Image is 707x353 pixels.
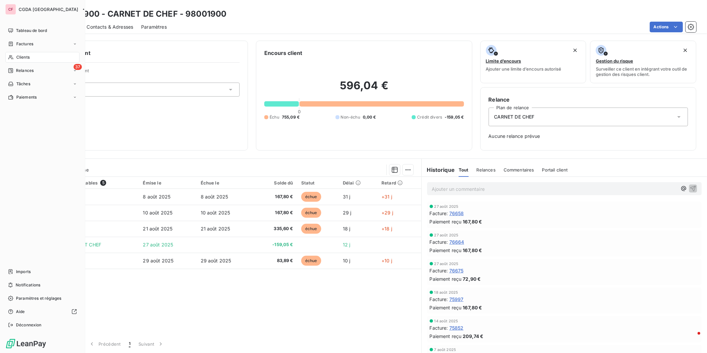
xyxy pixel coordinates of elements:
span: Limite d’encours [486,58,521,64]
span: 29 août 2025 [143,258,174,263]
button: Suivant [134,337,168,351]
span: 335,60 € [258,225,293,232]
span: 29 j [343,210,352,215]
span: Paiement reçu [430,218,462,225]
span: 0 [298,109,301,114]
span: Paiement reçu [430,247,462,254]
span: Facture : [430,210,448,217]
span: Crédit divers [417,114,442,120]
span: 5 [100,180,106,186]
h6: Encours client [264,49,302,57]
span: 0,00 € [363,114,376,120]
span: 10 j [343,258,351,263]
span: 8 août 2025 [201,194,228,199]
span: 8 août 2025 [143,194,171,199]
span: Facture : [430,238,448,245]
h6: Historique [422,166,455,174]
span: échue [301,208,321,218]
span: +29 j [381,210,393,215]
span: 755,09 € [282,114,300,120]
span: 167,80 € [463,304,482,311]
span: Relances [477,167,496,173]
img: Logo LeanPay [5,338,47,349]
span: 75997 [449,296,464,303]
h6: Relance [489,96,688,104]
span: échue [301,192,321,202]
span: Paramètres et réglages [16,295,61,301]
span: Imports [16,269,31,275]
div: CF [5,4,16,15]
span: Non-échu [341,114,360,120]
span: Paiements [16,94,37,100]
span: 83,89 € [258,257,293,264]
iframe: Intercom live chat [684,330,700,346]
span: 167,80 € [463,218,482,225]
span: Portail client [542,167,568,173]
span: Surveiller ce client en intégrant votre outil de gestion des risques client. [596,66,691,77]
span: Échu [270,114,279,120]
div: Émise le [143,180,193,185]
span: CARNET DE CHEF [494,114,535,120]
span: +18 j [381,226,392,231]
span: Tout [459,167,469,173]
span: +31 j [381,194,392,199]
span: 21 août 2025 [201,226,230,231]
button: Actions [650,22,683,32]
button: 1 [125,337,134,351]
span: échue [301,256,321,266]
span: 27 août 2025 [434,233,459,237]
span: 1 [129,341,130,347]
span: Propriétés Client [54,68,240,77]
span: 18 août 2025 [434,290,458,294]
span: 14 août 2025 [434,319,458,323]
span: 18 j [343,226,351,231]
span: Tableau de bord [16,28,47,34]
h3: 98001900 - CARNET DE CHEF - 98001900 [59,8,226,20]
span: Gestion du risque [596,58,633,64]
span: Contacts & Adresses [87,24,133,30]
span: 27 août 2025 [434,204,459,208]
span: Paramètres [141,24,167,30]
div: Délai [343,180,373,185]
div: Solde dû [258,180,293,185]
a: Aide [5,306,80,317]
span: Facture : [430,324,448,331]
span: Commentaires [504,167,534,173]
span: 10 août 2025 [143,210,173,215]
div: Échue le [201,180,250,185]
span: 7 août 2025 [434,348,456,352]
button: Précédent [85,337,125,351]
div: Statut [301,180,335,185]
span: 76664 [449,238,464,245]
span: Factures [16,41,33,47]
span: Paiement reçu [430,304,462,311]
span: Paiement reçu [430,275,462,282]
span: 21 août 2025 [143,226,173,231]
button: Limite d’encoursAjouter une limite d’encours autorisé [480,41,587,83]
span: Paiement reçu [430,333,462,340]
div: Retard [381,180,417,185]
span: 29 août 2025 [201,258,231,263]
span: 27 août 2025 [143,242,173,247]
span: Notifications [16,282,40,288]
span: 10 août 2025 [201,210,230,215]
span: 37 [74,64,82,70]
span: 209,74 € [463,333,484,340]
span: 76675 [449,267,464,274]
span: 167,80 € [258,193,293,200]
span: Relances [16,68,34,74]
button: Gestion du risqueSurveiller ce client en intégrant votre outil de gestion des risques client. [590,41,696,83]
span: Aucune relance prévue [489,133,688,140]
span: Facture : [430,296,448,303]
span: Aide [16,309,25,315]
span: 27 août 2025 [434,262,459,266]
span: -159,05 € [445,114,464,120]
div: Pièces comptables [56,180,135,186]
span: Ajouter une limite d’encours autorisé [486,66,562,72]
h6: Informations client [40,49,240,57]
span: +10 j [381,258,392,263]
span: 72,90 € [463,275,481,282]
span: Tâches [16,81,30,87]
span: Clients [16,54,30,60]
span: 76658 [449,210,464,217]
